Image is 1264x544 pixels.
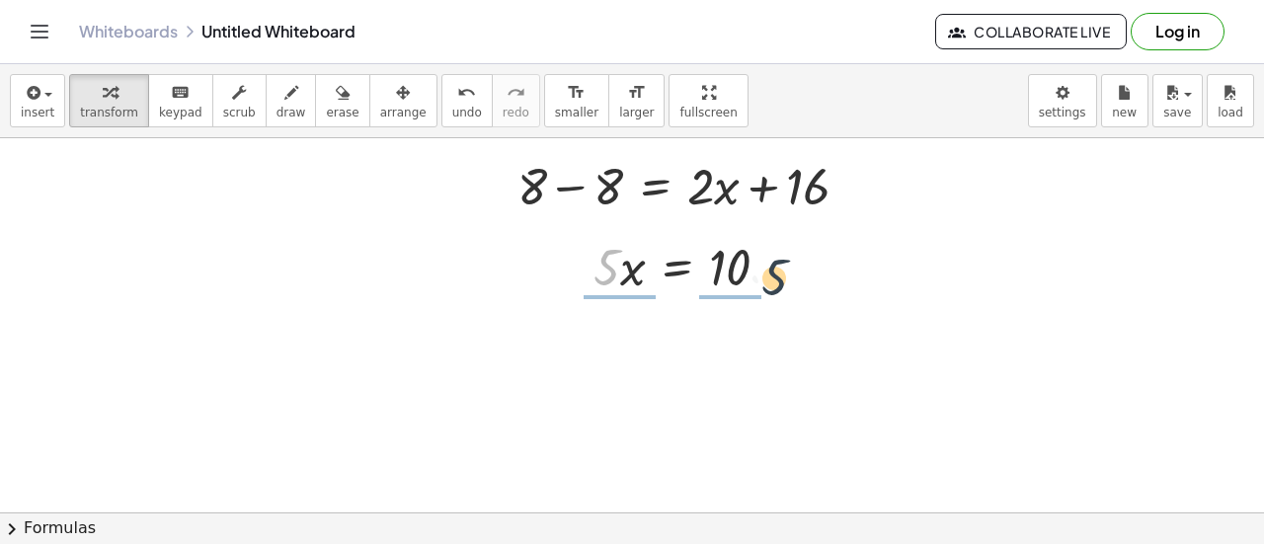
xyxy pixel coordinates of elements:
[507,81,525,105] i: redo
[69,74,149,127] button: transform
[1207,74,1254,127] button: load
[452,106,482,119] span: undo
[223,106,256,119] span: scrub
[503,106,529,119] span: redo
[326,106,358,119] span: erase
[1152,74,1203,127] button: save
[1101,74,1148,127] button: new
[1112,106,1137,119] span: new
[679,106,737,119] span: fullscreen
[935,14,1127,49] button: Collaborate Live
[369,74,437,127] button: arrange
[1131,13,1224,50] button: Log in
[952,23,1110,40] span: Collaborate Live
[171,81,190,105] i: keyboard
[21,106,54,119] span: insert
[1039,106,1086,119] span: settings
[669,74,748,127] button: fullscreen
[1163,106,1191,119] span: save
[24,16,55,47] button: Toggle navigation
[608,74,665,127] button: format_sizelarger
[441,74,493,127] button: undoundo
[457,81,476,105] i: undo
[79,22,178,41] a: Whiteboards
[315,74,369,127] button: erase
[492,74,540,127] button: redoredo
[555,106,598,119] span: smaller
[276,106,306,119] span: draw
[619,106,654,119] span: larger
[1028,74,1097,127] button: settings
[10,74,65,127] button: insert
[80,106,138,119] span: transform
[266,74,317,127] button: draw
[212,74,267,127] button: scrub
[380,106,427,119] span: arrange
[159,106,202,119] span: keypad
[1218,106,1243,119] span: load
[544,74,609,127] button: format_sizesmaller
[627,81,646,105] i: format_size
[148,74,213,127] button: keyboardkeypad
[567,81,586,105] i: format_size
